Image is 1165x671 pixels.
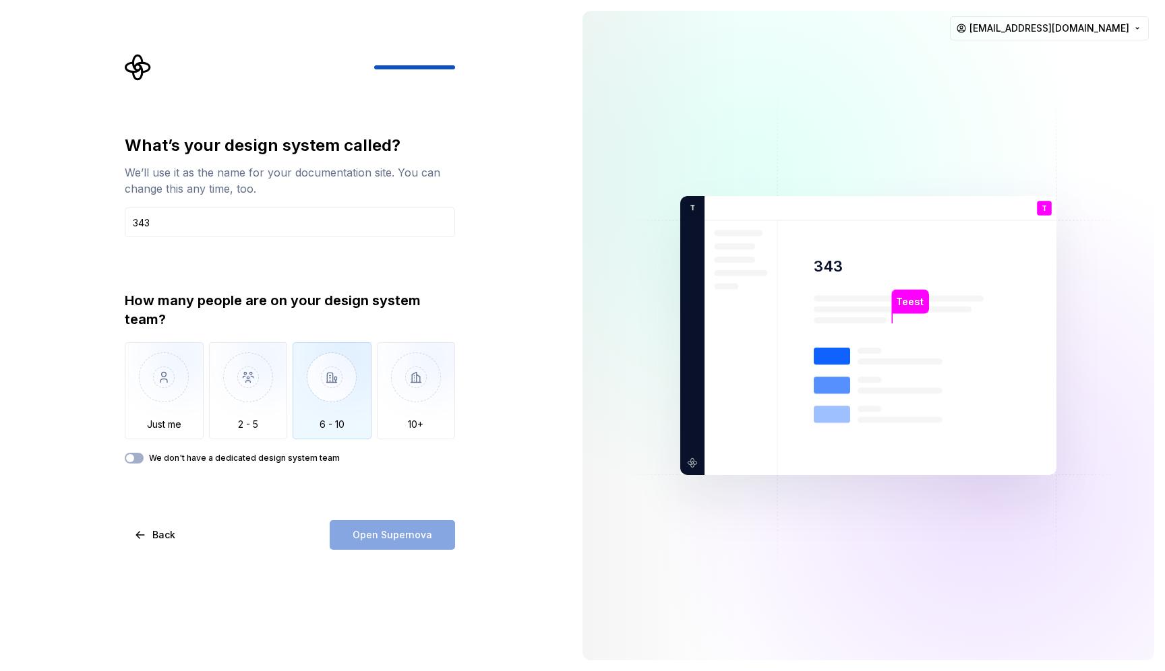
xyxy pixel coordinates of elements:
p: T [1042,205,1047,212]
div: We’ll use it as the name for your documentation site. You can change this any time, too. [125,164,455,197]
span: Back [152,528,175,542]
input: Design system name [125,207,455,237]
p: T [685,202,695,214]
button: [EMAIL_ADDRESS][DOMAIN_NAME] [950,16,1149,40]
div: What’s your design system called? [125,135,455,156]
label: We don't have a dedicated design system team [149,453,340,464]
button: Back [125,520,187,550]
svg: Supernova Logo [125,54,152,81]
p: Teest [896,294,924,309]
div: How many people are on your design system team? [125,291,455,329]
span: [EMAIL_ADDRESS][DOMAIN_NAME] [969,22,1129,35]
p: 343 [814,257,842,276]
